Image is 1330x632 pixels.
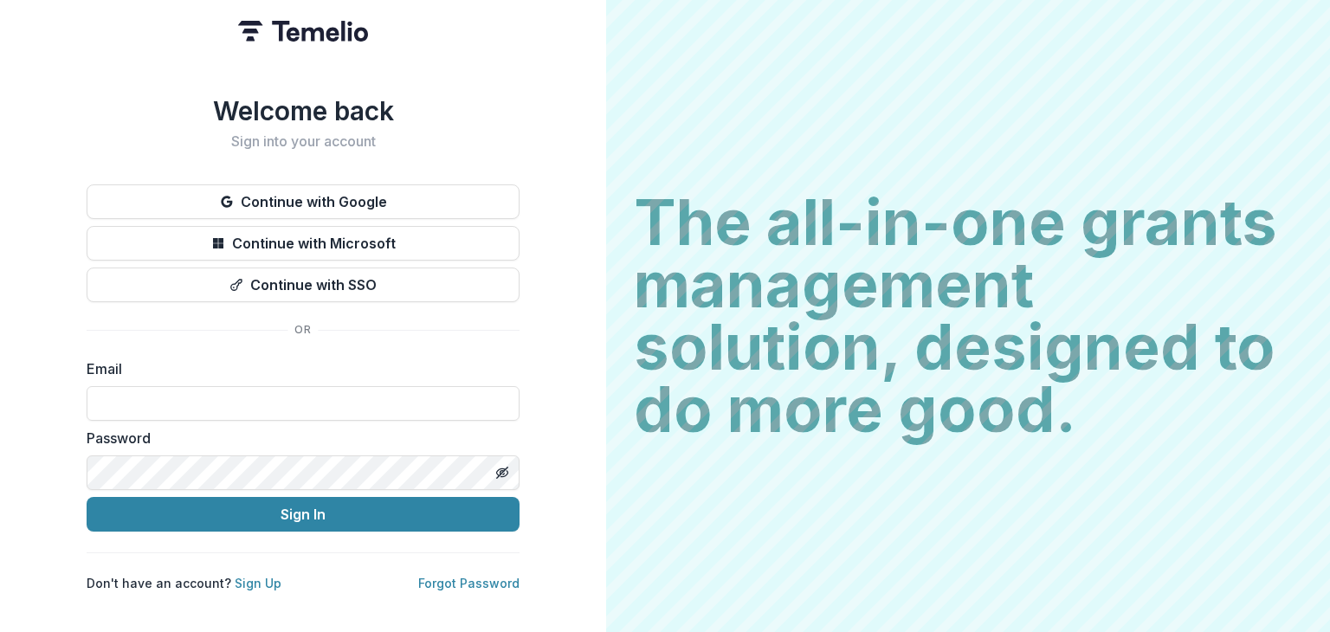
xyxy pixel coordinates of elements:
button: Sign In [87,497,520,532]
a: Forgot Password [418,576,520,590]
h1: Welcome back [87,95,520,126]
label: Password [87,428,509,448]
button: Continue with Google [87,184,520,219]
a: Sign Up [235,576,281,590]
img: Temelio [238,21,368,42]
h2: Sign into your account [87,133,520,150]
button: Toggle password visibility [488,459,516,487]
button: Continue with SSO [87,268,520,302]
button: Continue with Microsoft [87,226,520,261]
p: Don't have an account? [87,574,281,592]
label: Email [87,358,509,379]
